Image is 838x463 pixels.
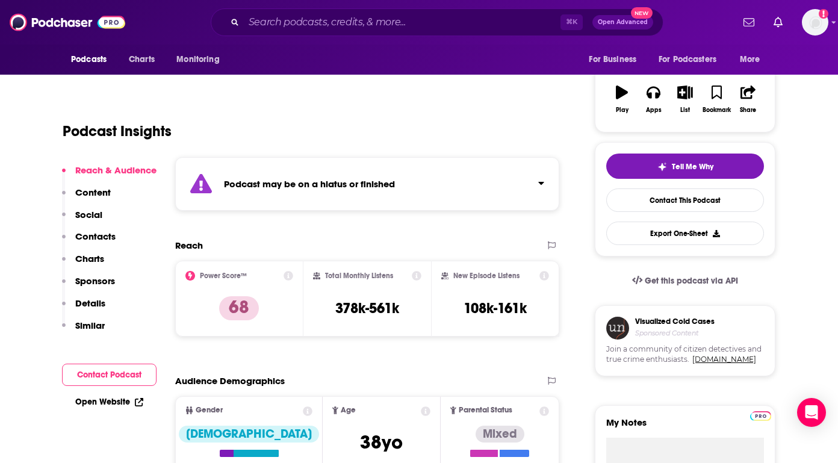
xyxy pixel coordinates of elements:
[638,78,669,121] button: Apps
[341,406,356,414] span: Age
[464,299,527,317] h3: 108k-161k
[595,305,775,405] a: Visualized Cold CasesSponsored ContentJoin a community of citizen detectives and true crime enthu...
[589,51,636,68] span: For Business
[802,9,828,36] span: Logged in as wondermedianetwork
[606,222,764,245] button: Export One-Sheet
[476,426,524,443] div: Mixed
[63,48,122,71] button: open menu
[75,164,157,176] p: Reach & Audience
[657,162,667,172] img: tell me why sparkle
[703,107,731,114] div: Bookmark
[129,51,155,68] span: Charts
[10,11,125,34] img: Podchaser - Follow, Share and Rate Podcasts
[62,320,105,342] button: Similar
[75,275,115,287] p: Sponsors
[196,406,223,414] span: Gender
[62,364,157,386] button: Contact Podcast
[672,162,713,172] span: Tell Me Why
[75,397,143,407] a: Open Website
[121,48,162,71] a: Charts
[750,411,771,421] img: Podchaser Pro
[244,13,560,32] input: Search podcasts, credits, & more...
[616,107,628,114] div: Play
[75,209,102,220] p: Social
[802,9,828,36] img: User Profile
[731,48,775,71] button: open menu
[680,107,690,114] div: List
[75,320,105,331] p: Similar
[606,344,764,365] span: Join a community of citizen detectives and true crime enthusiasts.
[635,317,715,326] h3: Visualized Cold Cases
[739,12,759,33] a: Show notifications dropdown
[733,78,764,121] button: Share
[175,375,285,387] h2: Audience Demographics
[701,78,732,121] button: Bookmark
[168,48,235,71] button: open menu
[62,275,115,297] button: Sponsors
[631,7,653,19] span: New
[325,272,393,280] h2: Total Monthly Listens
[592,15,653,30] button: Open AdvancedNew
[802,9,828,36] button: Show profile menu
[797,398,826,427] div: Open Intercom Messenger
[224,178,395,190] strong: Podcast may be on a hiatus or finished
[211,8,663,36] div: Search podcasts, credits, & more...
[819,9,828,19] svg: Add a profile image
[62,209,102,231] button: Social
[769,12,787,33] a: Show notifications dropdown
[580,48,651,71] button: open menu
[646,107,662,114] div: Apps
[622,266,748,296] a: Get this podcast via API
[176,51,219,68] span: Monitoring
[669,78,701,121] button: List
[645,276,738,286] span: Get this podcast via API
[75,187,111,198] p: Content
[740,107,756,114] div: Share
[560,14,583,30] span: ⌘ K
[750,409,771,421] a: Pro website
[179,426,319,443] div: [DEMOGRAPHIC_DATA]
[62,231,116,253] button: Contacts
[75,231,116,242] p: Contacts
[459,406,512,414] span: Parental Status
[606,188,764,212] a: Contact This Podcast
[606,154,764,179] button: tell me why sparkleTell Me Why
[63,122,172,140] h1: Podcast Insights
[62,297,105,320] button: Details
[606,78,638,121] button: Play
[175,157,559,211] section: Click to expand status details
[62,187,111,209] button: Content
[598,19,648,25] span: Open Advanced
[692,355,756,364] a: [DOMAIN_NAME]
[62,164,157,187] button: Reach & Audience
[740,51,760,68] span: More
[219,296,259,320] p: 68
[659,51,716,68] span: For Podcasters
[453,272,520,280] h2: New Episode Listens
[606,417,764,438] label: My Notes
[360,430,403,454] span: 38 yo
[175,240,203,251] h2: Reach
[200,272,247,280] h2: Power Score™
[62,253,104,275] button: Charts
[71,51,107,68] span: Podcasts
[606,317,629,340] img: coldCase.18b32719.png
[75,297,105,309] p: Details
[651,48,734,71] button: open menu
[335,299,399,317] h3: 378k-561k
[75,253,104,264] p: Charts
[635,329,715,337] h4: Sponsored Content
